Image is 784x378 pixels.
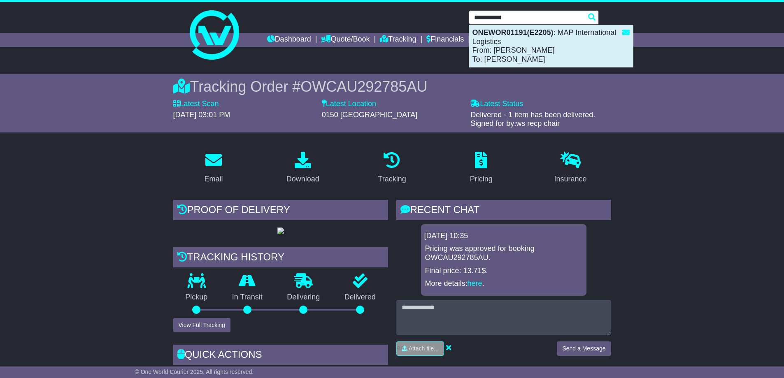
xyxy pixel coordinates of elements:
[424,232,583,241] div: [DATE] 10:35
[378,174,406,185] div: Tracking
[173,100,219,109] label: Latest Scan
[321,33,370,47] a: Quote/Book
[173,78,611,95] div: Tracking Order #
[286,174,319,185] div: Download
[267,33,311,47] a: Dashboard
[426,33,464,47] a: Financials
[425,244,582,262] p: Pricing was approved for booking OWCAU292785AU.
[275,293,333,302] p: Delivering
[173,345,388,367] div: Quick Actions
[332,293,388,302] p: Delivered
[277,227,284,234] img: GetPodImage
[372,149,411,188] a: Tracking
[173,318,230,332] button: View Full Tracking
[204,174,223,185] div: Email
[472,28,554,37] strong: ONEWOR01191(E2205)
[199,149,228,188] a: Email
[173,247,388,269] div: Tracking history
[173,111,230,119] span: [DATE] 03:01 PM
[470,100,523,109] label: Latest Status
[396,200,611,222] div: RECENT CHAT
[468,279,482,288] a: here
[470,111,595,128] span: Delivered - 1 item has been delivered. Signed for by:ws recp chair
[469,25,633,67] div: : MAP International Logistics From: [PERSON_NAME] To: [PERSON_NAME]
[425,267,582,276] p: Final price: 13.71$.
[425,279,582,288] p: More details: .
[322,111,417,119] span: 0150 [GEOGRAPHIC_DATA]
[557,341,611,356] button: Send a Message
[465,149,498,188] a: Pricing
[380,33,416,47] a: Tracking
[549,149,592,188] a: Insurance
[300,78,427,95] span: OWCAU292785AU
[281,149,325,188] a: Download
[173,200,388,222] div: Proof of Delivery
[554,174,587,185] div: Insurance
[322,100,376,109] label: Latest Location
[135,369,254,375] span: © One World Courier 2025. All rights reserved.
[173,293,220,302] p: Pickup
[470,174,493,185] div: Pricing
[220,293,275,302] p: In Transit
